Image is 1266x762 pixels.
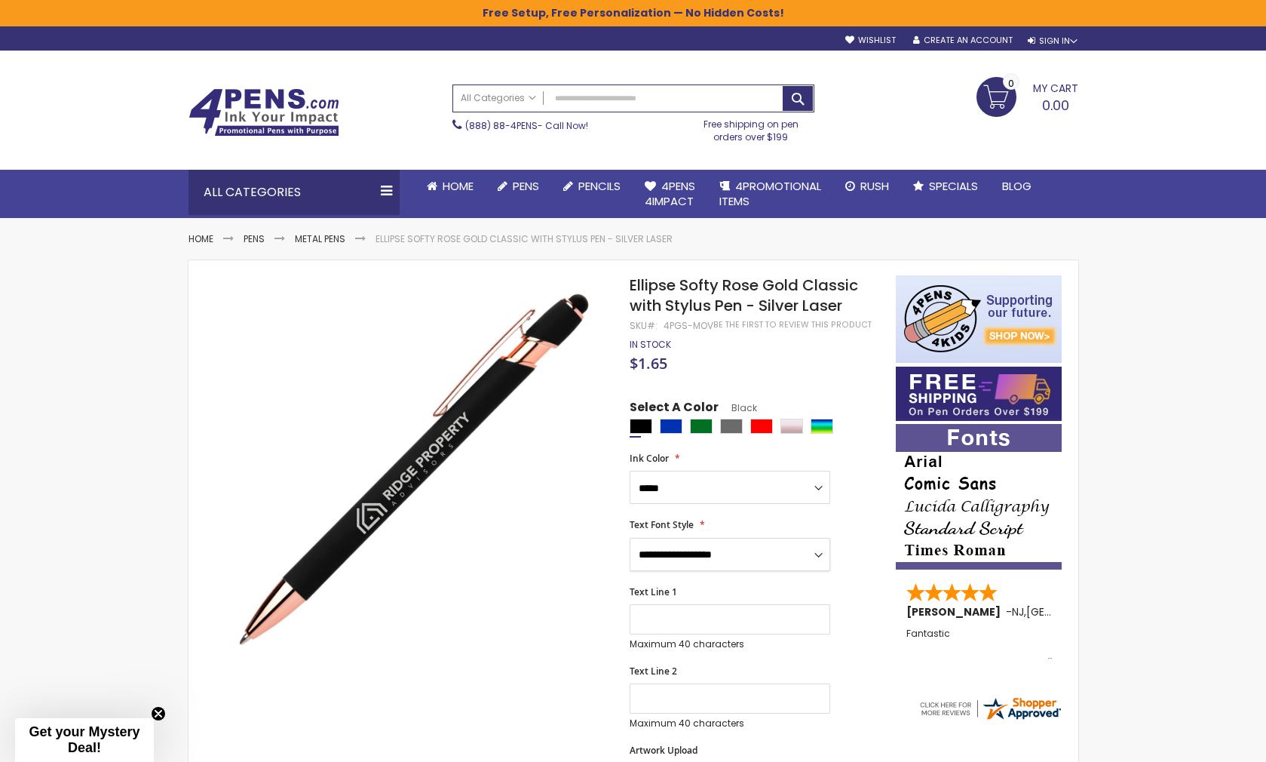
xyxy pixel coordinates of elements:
a: Rush [833,170,901,203]
a: Home [415,170,486,203]
div: Fantastic [906,628,1053,661]
span: 0 [1008,76,1014,91]
span: $1.65 [630,353,667,373]
a: 4pens.com certificate URL [918,712,1062,725]
img: 4pens 4 kids [896,275,1062,363]
span: 4PROMOTIONAL ITEMS [719,178,821,209]
span: Blog [1002,178,1031,194]
span: - , [1006,604,1137,619]
img: 4Pens Custom Pens and Promotional Products [189,88,339,137]
img: Free shipping on orders over $199 [896,367,1062,421]
span: Artwork Upload [630,744,697,757]
span: [PERSON_NAME] [906,604,1006,619]
a: 0.00 0 [976,77,1078,115]
span: Get your Mystery Deal! [29,724,139,755]
div: Red [750,419,773,434]
div: Green [690,419,713,434]
span: - Call Now! [465,119,588,132]
p: Maximum 40 characters [630,717,830,730]
img: font-personalization-examples [896,424,1062,570]
strong: SKU [630,319,658,332]
a: 4PROMOTIONALITEMS [707,170,833,219]
a: Pencils [551,170,633,203]
img: 4pens.com widget logo [918,695,1062,722]
span: Specials [929,178,978,194]
a: Create an Account [913,35,1013,46]
div: Assorted [811,419,833,434]
button: Close teaser [151,706,166,721]
div: Rose Gold [780,419,803,434]
a: All Categories [453,85,544,110]
a: Specials [901,170,990,203]
div: Sign In [1028,35,1077,47]
span: All Categories [461,92,536,104]
a: (888) 88-4PENS [465,119,538,132]
span: 4Pens 4impact [645,178,695,209]
div: Grey [720,419,743,434]
a: Pens [486,170,551,203]
span: Select A Color [630,399,719,419]
div: Get your Mystery Deal!Close teaser [15,718,154,762]
a: Be the first to review this product [713,319,872,330]
li: Ellipse Softy Rose Gold Classic with Stylus Pen - Silver Laser [376,233,673,245]
span: [GEOGRAPHIC_DATA] [1026,604,1137,619]
span: Pencils [578,178,621,194]
div: Black [630,419,652,434]
a: 4Pens4impact [633,170,707,219]
a: Pens [244,232,265,245]
span: Home [443,178,474,194]
span: Pens [513,178,539,194]
span: Ellipse Softy Rose Gold Classic with Stylus Pen - Silver Laser [630,275,858,316]
div: 4PGS-MOV [664,320,713,332]
span: In stock [630,338,671,351]
div: Free shipping on pen orders over $199 [688,112,814,143]
div: Availability [630,339,671,351]
img: black-ellipse-softy-rose-gold-classic-with-stylus-silver-laser-mov_1.jpg [219,274,610,665]
span: Text Font Style [630,518,694,531]
span: Black [719,401,757,414]
a: Blog [990,170,1044,203]
span: Rush [860,178,889,194]
div: Blue [660,419,682,434]
p: Maximum 40 characters [630,638,830,650]
span: Text Line 2 [630,665,677,678]
span: Ink Color [630,452,669,465]
span: Text Line 1 [630,585,677,598]
a: Wishlist [845,35,896,46]
div: All Categories [189,170,400,215]
span: NJ [1012,604,1024,619]
span: 0.00 [1042,96,1069,115]
a: Home [189,232,213,245]
a: Metal Pens [295,232,345,245]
